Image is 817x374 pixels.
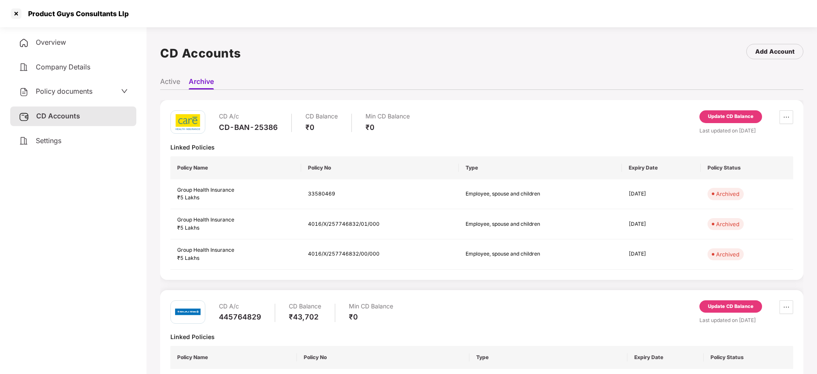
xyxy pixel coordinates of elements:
td: 4016/X/257746832/01/000 [301,209,459,239]
div: Min CD Balance [365,110,410,123]
td: 33580469 [301,179,459,210]
li: Archive [189,77,214,89]
td: [DATE] [622,209,701,239]
span: Policy documents [36,87,92,95]
div: 445764829 [219,312,261,322]
span: ellipsis [780,304,793,311]
th: Type [469,346,627,369]
div: Product Guys Consultants Llp [23,9,129,18]
th: Policy Name [170,346,297,369]
li: Active [160,77,180,89]
div: ₹43,702 [289,312,321,322]
td: [DATE] [622,179,701,210]
div: CD Balance [289,300,321,313]
img: bajaj.png [175,304,201,320]
th: Policy No [297,346,469,369]
span: ₹5 Lakhs [177,224,199,231]
span: Overview [36,38,66,46]
div: Add Account [755,47,794,56]
span: Settings [36,136,61,145]
img: svg+xml;base64,PHN2ZyB4bWxucz0iaHR0cDovL3d3dy53My5vcmcvMjAwMC9zdmciIHdpZHRoPSIyNCIgaGVpZ2h0PSIyNC... [19,62,29,72]
div: CD Balance [305,110,338,123]
div: Archived [716,250,739,259]
h1: CD Accounts [160,44,241,63]
span: ₹5 Lakhs [177,255,199,261]
div: Group Health Insurance [177,186,294,194]
span: ellipsis [780,114,793,121]
img: svg+xml;base64,PHN2ZyB4bWxucz0iaHR0cDovL3d3dy53My5vcmcvMjAwMC9zdmciIHdpZHRoPSIyNCIgaGVpZ2h0PSIyNC... [19,38,29,48]
div: Employee, spouse and children [466,220,559,228]
span: down [121,88,128,95]
div: ₹0 [349,312,393,322]
div: Min CD Balance [349,300,393,313]
img: svg+xml;base64,PHN2ZyB4bWxucz0iaHR0cDovL3d3dy53My5vcmcvMjAwMC9zdmciIHdpZHRoPSIyNCIgaGVpZ2h0PSIyNC... [19,87,29,97]
div: Linked Policies [170,143,793,151]
th: Expiry Date [622,156,701,179]
td: 4016/X/257746832/00/000 [301,239,459,270]
th: Expiry Date [627,346,704,369]
div: Group Health Insurance [177,216,294,224]
button: ellipsis [780,110,793,124]
img: svg+xml;base64,PHN2ZyB4bWxucz0iaHR0cDovL3d3dy53My5vcmcvMjAwMC9zdmciIHdpZHRoPSIyNCIgaGVpZ2h0PSIyNC... [19,136,29,146]
th: Policy No [301,156,459,179]
div: Archived [716,190,739,198]
div: ₹0 [365,123,410,132]
div: Update CD Balance [708,113,754,121]
span: ₹5 Lakhs [177,194,199,201]
div: Last updated on [DATE] [699,127,793,135]
img: svg+xml;base64,PHN2ZyB3aWR0aD0iMjUiIGhlaWdodD0iMjQiIHZpZXdCb3g9IjAgMCAyNSAyNCIgZmlsbD0ibm9uZSIgeG... [19,112,29,122]
div: Last updated on [DATE] [699,316,793,324]
th: Policy Status [701,156,793,179]
div: Group Health Insurance [177,246,294,254]
div: CD-BAN-25386 [219,123,278,132]
th: Type [459,156,622,179]
div: CD A/c [219,300,261,313]
span: Company Details [36,63,90,71]
button: ellipsis [780,300,793,314]
th: Policy Name [170,156,301,179]
div: Linked Policies [170,333,793,341]
td: [DATE] [622,239,701,270]
div: Employee, spouse and children [466,250,559,258]
div: Employee, spouse and children [466,190,559,198]
div: CD A/c [219,110,278,123]
div: ₹0 [305,123,338,132]
th: Policy Status [704,346,793,369]
img: care.png [175,114,201,130]
div: Update CD Balance [708,303,754,311]
span: CD Accounts [36,112,80,120]
div: Archived [716,220,739,228]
